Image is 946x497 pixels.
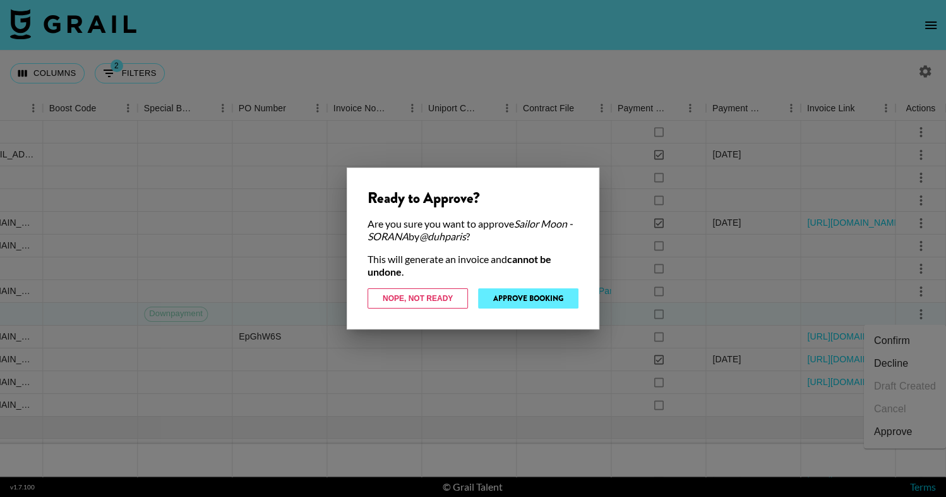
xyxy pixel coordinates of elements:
div: Ready to Approve? [368,188,578,207]
strong: cannot be undone [368,253,551,278]
button: Nope, Not Ready [368,288,468,309]
div: Are you sure you want to approve by ? [368,218,578,243]
div: This will generate an invoice and . [368,253,578,278]
em: @ duhparis [419,230,466,242]
button: Approve Booking [478,288,578,309]
em: Sailor Moon - SORANA [368,218,573,242]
